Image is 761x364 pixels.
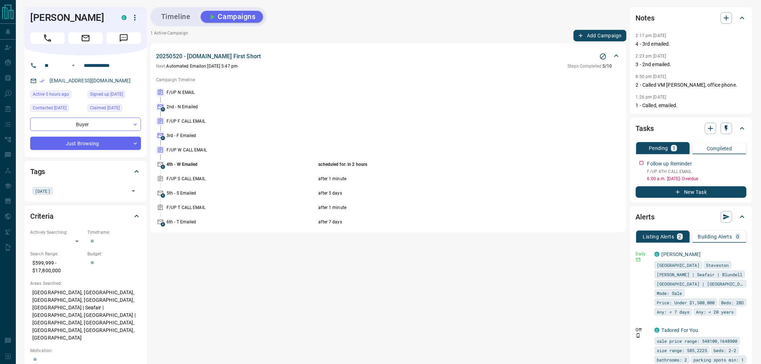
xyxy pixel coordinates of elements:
p: Campaign Timeline [156,77,621,83]
p: Search Range: [30,251,84,257]
p: after 5 days [319,190,569,196]
p: 2nd - N Emailed [167,104,317,110]
p: 4 - 3rd emailed. [636,40,747,48]
span: [GEOGRAPHIC_DATA] | [GEOGRAPHIC_DATA] [657,280,744,287]
p: 6:00 a.m. [DATE] - Overdue [647,176,747,182]
span: parking spots min: 1 [694,356,744,363]
div: Notes [636,9,747,27]
p: Timeframe: [87,229,141,236]
p: scheduled for: in 2 hours [319,161,569,168]
div: Alerts [636,208,747,226]
h2: Criteria [30,210,54,222]
p: F/UP T CALL EMAIL [167,204,317,211]
div: Tue Oct 07 2025 [87,104,141,114]
p: 5th - S Emailed [167,190,317,196]
span: A [161,222,165,227]
span: size range: 585,2225 [657,347,707,354]
p: 8:50 pm [DATE] [636,74,666,79]
span: Steveston [706,261,729,269]
span: bathrooms: 2 [657,356,687,363]
div: condos.ca [655,328,660,333]
p: 1 Active Campaign [150,30,188,41]
span: Any: < 20 years [696,308,734,315]
span: Email [68,32,103,44]
p: F/UP 4TH CALL EMAIL [647,168,747,175]
span: Claimed [DATE] [90,104,120,112]
div: condos.ca [655,252,660,257]
p: Follow up Reminder [647,160,692,168]
div: Mon Oct 06 2025 [87,90,141,100]
span: Call [30,32,65,44]
div: Tue Oct 07 2025 [30,104,84,114]
span: Steps Completed: [568,64,603,69]
span: Contacted [DATE] [33,104,67,112]
p: F/UP W CALL EMAIL [167,147,317,153]
p: Daily [636,251,650,257]
p: 2 - Called VM [PERSON_NAME], office phone. [636,81,747,89]
button: Open [128,186,138,196]
p: 0 [737,234,739,239]
button: New Task [636,186,747,198]
a: Tailored For You [662,327,698,333]
button: Campaigns [201,11,263,23]
p: F/UP F CALL EMAIL [167,118,317,124]
button: Open [69,61,78,70]
p: F/UP N EMAIL [167,89,317,96]
div: 20250520 - [DOMAIN_NAME] First ShortStop CampaignNext:Automated Emailon [DATE] 5:47 pmSteps Compl... [156,51,621,71]
p: 20250520 - [DOMAIN_NAME] First Short [156,52,261,61]
p: 2:17 pm [DATE] [636,33,666,38]
p: Motivation: [30,347,141,354]
a: [EMAIL_ADDRESS][DOMAIN_NAME] [50,78,131,83]
span: Mode: Sale [657,290,682,297]
span: beds: 2-2 [714,347,737,354]
div: Tue Oct 14 2025 [30,90,84,100]
div: Just Browsing [30,137,141,150]
a: [PERSON_NAME] [662,251,701,257]
h2: Alerts [636,211,655,223]
div: Tasks [636,120,747,137]
span: Signed up [DATE] [90,91,123,98]
p: Pending [649,146,668,151]
div: condos.ca [122,15,127,20]
div: Criteria [30,208,141,225]
p: Completed [707,146,732,151]
p: 1:26 pm [DATE] [636,95,666,100]
p: 3rd - F Emailed [167,132,317,139]
svg: Push Notification Only [636,333,641,338]
div: Buyer [30,118,141,131]
p: Automated Email on [DATE] 5:47 pm [156,63,238,69]
p: after 1 minute [319,204,569,211]
div: Tags [30,163,141,180]
span: Active 5 hours ago [33,91,69,98]
span: A [161,194,165,198]
p: Off [636,327,650,333]
button: Stop Campaign [598,51,609,62]
p: [GEOGRAPHIC_DATA], [GEOGRAPHIC_DATA], [GEOGRAPHIC_DATA], [GEOGRAPHIC_DATA], [GEOGRAPHIC_DATA] | S... [30,287,141,344]
p: Areas Searched: [30,280,141,287]
span: Beds: 2BD [721,299,744,306]
button: Timeline [154,11,198,23]
p: 6th - T Emailed [167,219,317,225]
p: 5 / 10 [568,63,612,69]
span: Next: [156,64,167,69]
span: A [161,165,165,169]
h2: Notes [636,12,655,24]
p: 2:23 pm [DATE] [636,54,666,59]
p: 4th - W Emailed [167,161,317,168]
h1: [PERSON_NAME] [30,12,111,23]
p: $599,999 - $17,800,000 [30,257,84,277]
p: 1 - Called, emailed. [636,102,747,109]
p: Listing Alerts [643,234,674,239]
p: 2 [679,234,682,239]
h2: Tags [30,166,45,177]
span: A [161,107,165,112]
p: after 1 minute [319,176,569,182]
span: Price: Under $1,500,000 [657,299,715,306]
span: [PERSON_NAME] | Seafair | Blundell [657,271,743,278]
p: 3 - 2nd emailed. [636,61,747,68]
svg: Email Verified [40,78,45,83]
p: Building Alerts [698,234,732,239]
svg: Email [636,257,641,262]
p: F/UP S CALL EMAIL [167,176,317,182]
span: sale price range: 548100,1648900 [657,337,738,345]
